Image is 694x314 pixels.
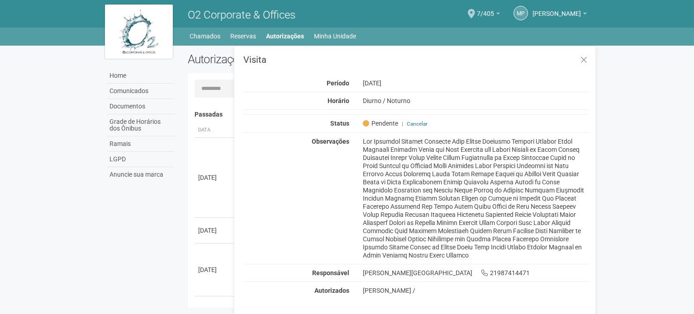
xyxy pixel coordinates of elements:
strong: Autorizados [314,287,349,294]
a: Autorizações [266,30,304,42]
h2: Autorizações [188,52,381,66]
a: Cancelar [407,121,428,127]
div: Lor Ipsumdol Sitamet Consecte Adip Elitse Doeiusmo Tempori Utlabor Etdol Magnaali Enimadm Venia q... [356,137,595,259]
a: Grade de Horários dos Ônibus [107,114,174,136]
a: [PERSON_NAME] [532,11,587,19]
a: Documentos [107,99,174,114]
strong: Status [330,120,349,127]
strong: Responsável [312,269,349,277]
strong: Horário [328,97,349,104]
h4: Passadas [195,111,582,118]
a: Home [107,68,174,84]
a: MP [513,6,528,20]
div: [DATE] [198,265,232,274]
strong: Período [327,80,349,87]
span: Marcia Porto [532,1,581,17]
a: LGPD [107,152,174,167]
a: 7/405 [477,11,500,19]
span: Pendente [363,119,398,127]
h3: Visita [243,55,589,64]
span: | [402,121,403,127]
a: Reservas [230,30,256,42]
div: [DATE] [198,173,232,182]
a: Ramais [107,136,174,152]
div: [PERSON_NAME][GEOGRAPHIC_DATA] 21987414471 [356,269,595,277]
a: Minha Unidade [314,30,356,42]
div: [DATE] [198,226,232,235]
th: Data [195,123,235,138]
div: [DATE] [356,79,595,87]
a: Comunicados [107,84,174,99]
span: 7/405 [477,1,494,17]
span: O2 Corporate & Offices [188,9,295,21]
div: Diurno / Noturno [356,97,595,105]
a: Anuncie sua marca [107,167,174,182]
strong: Observações [312,138,349,145]
img: logo.jpg [105,5,173,59]
a: Chamados [190,30,220,42]
div: [PERSON_NAME] / [363,286,589,295]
